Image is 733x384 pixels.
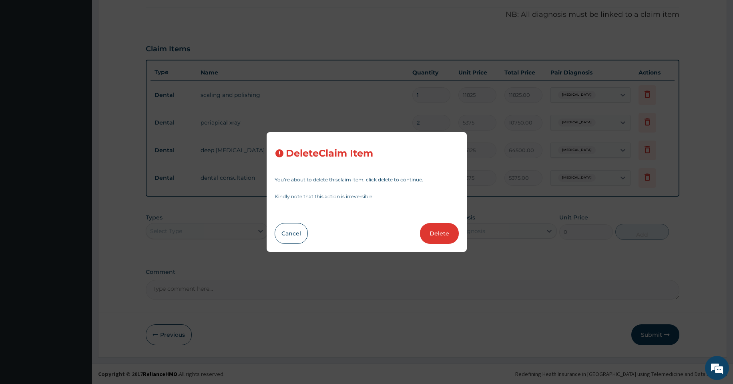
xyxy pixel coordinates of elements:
p: Kindly note that this action is irreversible [275,194,459,199]
textarea: Type your message and hit 'Enter' [4,219,153,247]
div: Minimize live chat window [131,4,151,23]
h3: Delete Claim Item [286,148,373,159]
button: Delete [420,223,459,244]
span: We're online! [46,101,110,182]
img: d_794563401_company_1708531726252_794563401 [15,40,32,60]
button: Cancel [275,223,308,244]
div: Chat with us now [42,45,135,55]
p: You’re about to delete this claim item , click delete to continue. [275,177,459,182]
